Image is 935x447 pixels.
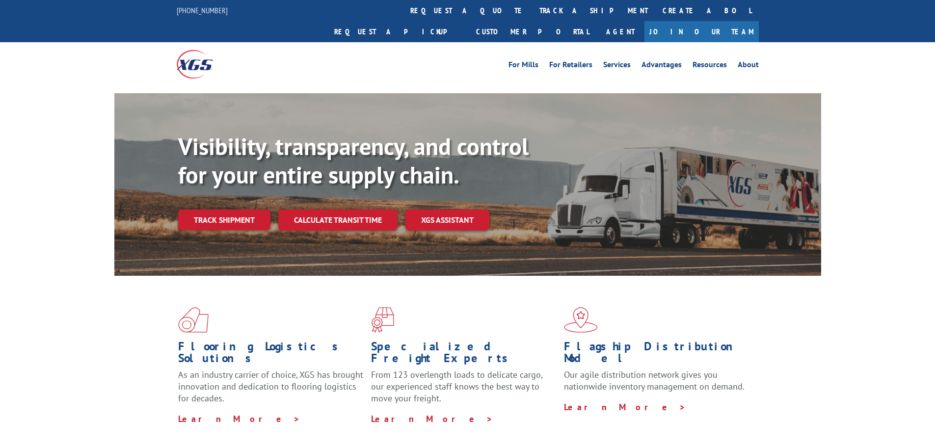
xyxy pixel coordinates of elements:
a: Learn More > [564,401,686,413]
h1: Flagship Distribution Model [564,341,749,369]
a: Calculate transit time [278,210,398,231]
span: As an industry carrier of choice, XGS has brought innovation and dedication to flooring logistics... [178,369,363,404]
a: [PHONE_NUMBER] [177,5,228,15]
a: Resources [693,61,727,72]
a: Agent [596,21,644,42]
img: xgs-icon-flagship-distribution-model-red [564,307,598,333]
a: Services [603,61,631,72]
a: Request a pickup [327,21,469,42]
a: Advantages [641,61,682,72]
a: Join Our Team [644,21,759,42]
a: For Retailers [549,61,592,72]
a: For Mills [508,61,538,72]
a: Customer Portal [469,21,596,42]
span: Our agile distribution network gives you nationwide inventory management on demand. [564,369,745,392]
a: XGS ASSISTANT [405,210,489,231]
a: About [738,61,759,72]
h1: Flooring Logistics Solutions [178,341,364,369]
a: Learn More > [178,413,300,424]
img: xgs-icon-focused-on-flooring-red [371,307,394,333]
h1: Specialized Freight Experts [371,341,557,369]
b: Visibility, transparency, and control for your entire supply chain. [178,131,529,190]
p: From 123 overlength loads to delicate cargo, our experienced staff knows the best way to move you... [371,369,557,413]
img: xgs-icon-total-supply-chain-intelligence-red [178,307,209,333]
a: Track shipment [178,210,270,230]
a: Learn More > [371,413,493,424]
